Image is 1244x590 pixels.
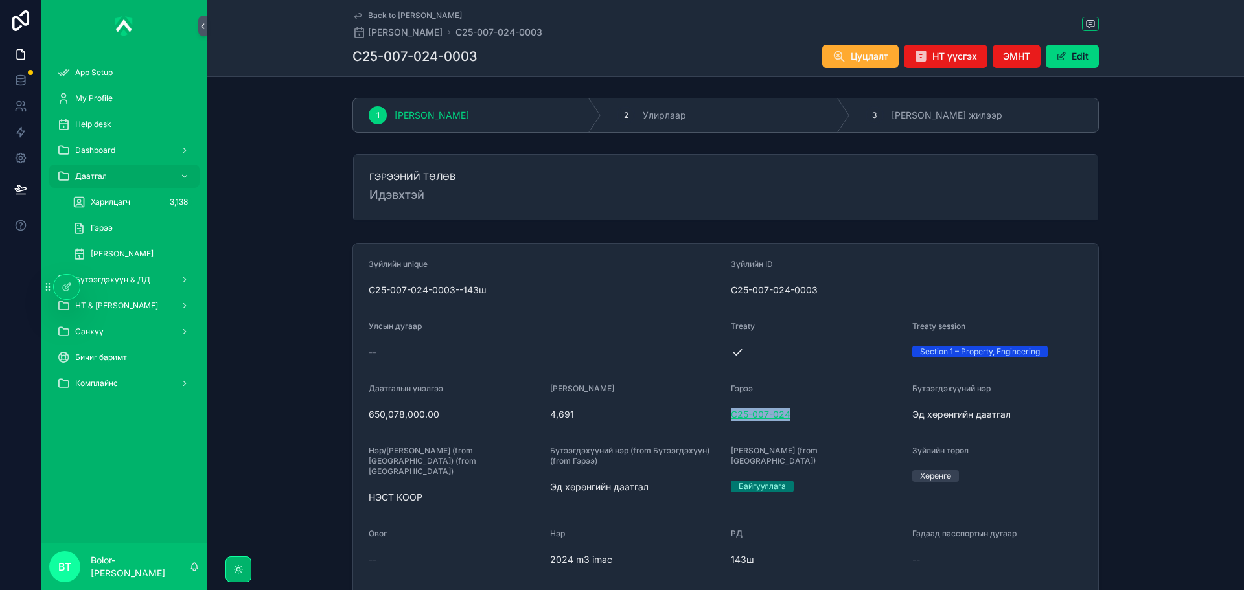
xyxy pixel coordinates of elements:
[920,346,1040,357] div: Section 1 – Property, Engineering
[550,408,721,421] span: 4,691
[58,559,71,574] span: BT
[75,326,104,337] span: Санхүү
[1003,50,1030,63] span: ЭМНТ
[75,93,113,104] span: My Profile
[731,321,755,331] span: Treaty
[904,45,987,68] button: НТ үүсгэх
[912,446,969,455] span: Зүйлийн төрөл
[369,491,540,504] span: НЭСТ КООР
[550,553,721,566] span: 2024 m3 imac
[75,378,118,389] span: Комплайнс
[731,528,743,538] span: РД
[75,352,127,363] span: Бичиг баримт
[352,47,478,65] h1: C25-007-024-0003
[369,321,422,331] span: Улсын дугаар
[91,223,113,233] span: Гэрээ
[731,446,818,466] span: [PERSON_NAME] (from [GEOGRAPHIC_DATA])
[932,50,977,63] span: НТ үүсгэх
[369,259,428,269] span: Зүйлийн unique
[49,372,200,395] a: Комплайнс
[912,553,920,566] span: --
[851,50,888,63] span: Цуцлалт
[65,190,200,214] a: Харилцагч3,138
[731,553,902,566] span: 143ш
[65,242,200,266] a: [PERSON_NAME]
[369,528,387,538] span: Овог
[75,275,150,285] span: Бүтээгдэхүүн & ДД
[41,52,207,412] div: scrollable content
[455,26,542,39] a: C25-007-024-0003
[75,67,113,78] span: App Setup
[369,383,443,393] span: Даатгалын үнэлгээ
[75,119,111,130] span: Help desk
[822,45,899,68] button: Цуцлалт
[369,346,376,359] span: --
[739,481,786,492] div: Байгууллага
[49,346,200,369] a: Бичиг баримт
[65,216,200,240] a: Гэрээ
[395,109,469,122] span: [PERSON_NAME]
[49,320,200,343] a: Санхүү
[920,470,951,482] div: Хөрөнгө
[376,110,380,120] span: 1
[115,16,133,36] img: App logo
[872,110,877,120] span: 3
[369,553,376,566] span: --
[1046,45,1099,68] button: Edit
[731,408,790,421] a: C25-007-024
[75,301,158,311] span: НТ & [PERSON_NAME]
[369,408,540,421] span: 650,078,000.00
[550,383,614,393] span: [PERSON_NAME]
[624,110,628,120] span: 2
[368,26,443,39] span: [PERSON_NAME]
[912,383,991,393] span: Бүтээгдэхүүний нэр
[369,284,720,297] span: C25-007-024-0003--143ш
[49,294,200,317] a: НТ & [PERSON_NAME]
[643,109,686,122] span: Улирлаар
[75,171,107,181] span: Даатгал
[550,481,721,494] span: Эд хөрөнгийн даатгал
[368,10,462,21] span: Back to [PERSON_NAME]
[49,268,200,291] a: Бүтээгдэхүүн & ДД
[166,194,192,210] div: 3,138
[49,87,200,110] a: My Profile
[352,10,462,21] a: Back to [PERSON_NAME]
[75,145,115,155] span: Dashboard
[49,113,200,136] a: Help desk
[91,554,189,580] p: Bolor-[PERSON_NAME]
[352,26,443,39] a: [PERSON_NAME]
[912,321,965,331] span: Treaty session
[731,259,773,269] span: Зүйлийн ID
[550,528,565,538] span: Нэр
[91,249,154,259] span: [PERSON_NAME]
[369,186,1082,204] span: Идэвхтэй
[912,408,1083,421] span: Эд хөрөнгийн даатгал
[550,446,709,466] span: Бүтээгдэхүүний нэр (from Бүтээгдэхүүн) (from Гэрээ)
[912,528,1017,538] span: Гадаад пасспортын дугаар
[49,61,200,84] a: App Setup
[49,165,200,188] a: Даатгал
[91,197,130,207] span: Харилцагч
[49,139,200,162] a: Dashboard
[731,383,753,393] span: Гэрээ
[369,170,1082,183] span: ГЭРЭЭНИЙ ТӨЛӨВ
[369,446,476,476] span: Нэр/[PERSON_NAME] (from [GEOGRAPHIC_DATA]) (from [GEOGRAPHIC_DATA])
[731,284,902,297] span: C25-007-024-0003
[892,109,1002,122] span: [PERSON_NAME] жилээр
[993,45,1041,68] button: ЭМНТ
